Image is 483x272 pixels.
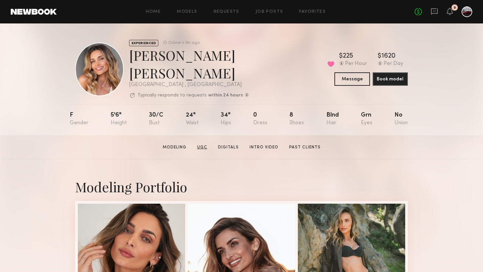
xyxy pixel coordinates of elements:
div: 8 [289,112,304,126]
button: Book model [373,72,408,86]
div: Online < 1hr ago [168,41,200,45]
a: Digitals [215,144,241,150]
div: F [70,112,89,126]
b: within 24 hours [208,93,243,98]
p: Typically responds to requests [138,93,207,98]
div: 30/c [149,112,163,126]
a: Intro Video [247,144,281,150]
div: [GEOGRAPHIC_DATA] , [GEOGRAPHIC_DATA] [129,82,334,88]
div: $ [339,53,343,60]
div: Blnd [326,112,339,126]
div: Grn [361,112,372,126]
div: Per Day [384,61,403,67]
div: 24" [186,112,199,126]
div: 34" [221,112,231,126]
button: Message [334,72,370,86]
div: 5'6" [111,112,127,126]
div: 0 [253,112,267,126]
a: Home [146,10,161,14]
a: UGC [195,144,210,150]
a: Past Clients [286,144,323,150]
a: Favorites [299,10,326,14]
div: 225 [343,53,353,60]
div: $ [378,53,381,60]
div: Per Hour [345,61,367,67]
a: Models [177,10,197,14]
div: 9 [453,6,456,10]
div: No [394,112,408,126]
a: Requests [214,10,239,14]
div: 1620 [381,53,395,60]
a: Job Posts [256,10,283,14]
a: Modeling [160,144,189,150]
div: [PERSON_NAME] [PERSON_NAME] [129,46,334,82]
div: EXPERIENCED [129,40,158,46]
div: Modeling Portfolio [75,178,408,196]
